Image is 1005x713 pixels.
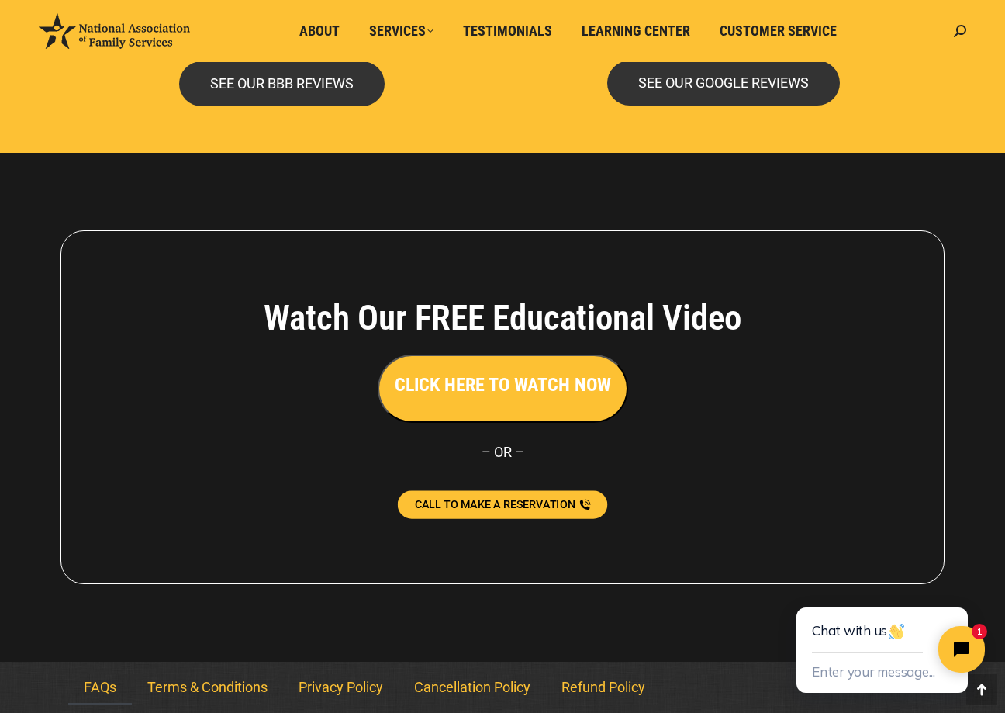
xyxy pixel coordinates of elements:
span: CALL TO MAKE A RESERVATION [415,499,575,510]
a: Learning Center [571,16,701,46]
a: Refund Policy [546,670,661,705]
iframe: Tidio Chat [762,557,1005,713]
a: Terms & Conditions [132,670,283,705]
a: Cancellation Policy [399,670,546,705]
a: Privacy Policy [283,670,399,705]
span: – OR – [482,444,524,460]
h4: Watch Our FREE Educational Video [178,297,827,339]
span: Testimonials [463,22,552,40]
a: About [288,16,351,46]
span: About [299,22,340,40]
a: Testimonials [452,16,563,46]
a: FAQs [68,670,132,705]
span: Customer Service [720,22,837,40]
a: SEE OUR GOOGLE REVIEWS [607,61,840,106]
a: SEE OUR BBB REVIEWS [179,61,385,106]
a: Customer Service [709,16,848,46]
h3: CLICK HERE TO WATCH NOW [395,372,611,398]
span: SEE OUR BBB REVIEWS [210,77,354,91]
span: Services [369,22,433,40]
nav: Menu [68,670,937,705]
img: National Association of Family Services [39,13,190,49]
button: CLICK HERE TO WATCH NOW [378,355,628,423]
span: SEE OUR GOOGLE REVIEWS [638,76,809,90]
a: CALL TO MAKE A RESERVATION [398,490,608,518]
a: CLICK HERE TO WATCH NOW [378,378,628,394]
span: Learning Center [582,22,690,40]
